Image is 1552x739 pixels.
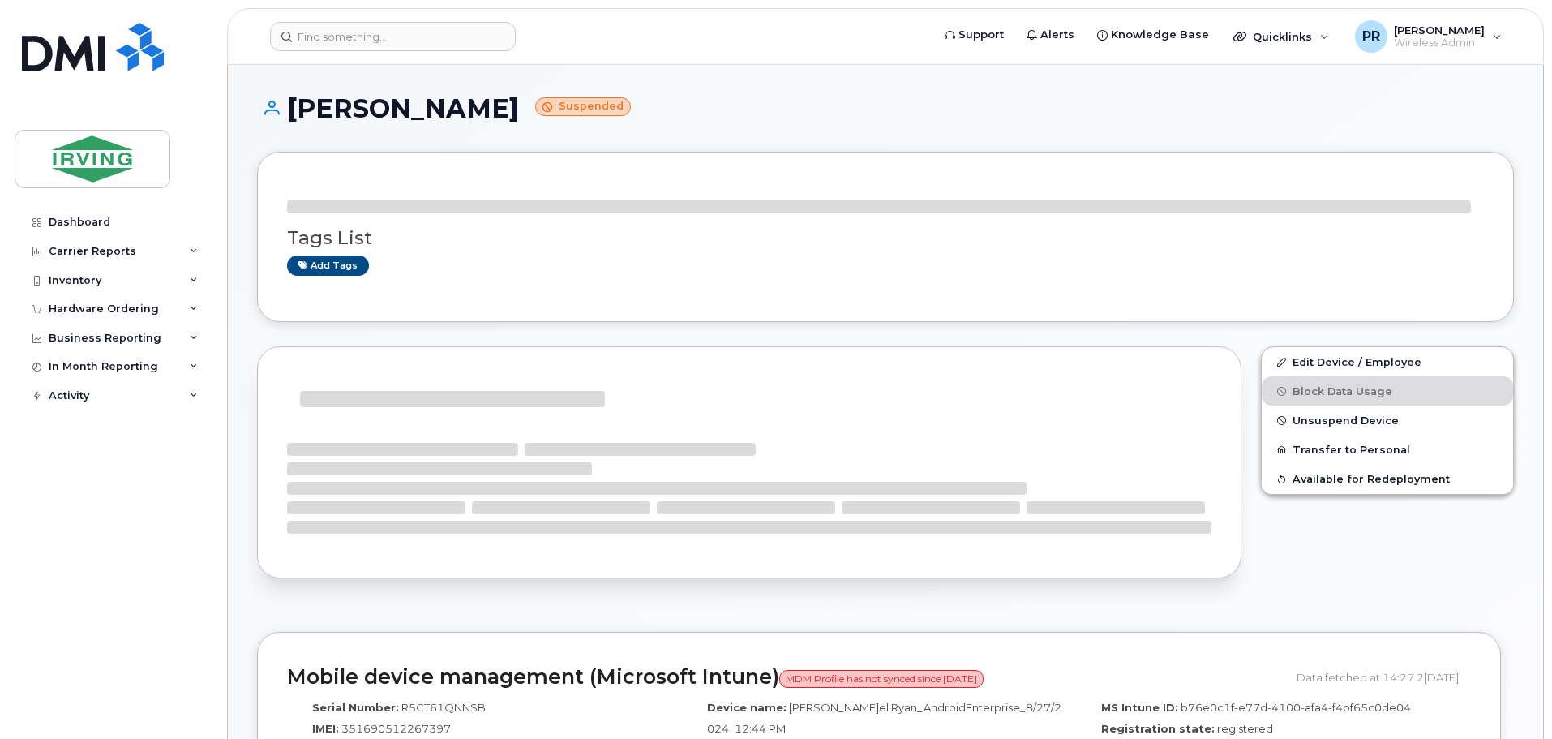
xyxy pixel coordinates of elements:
[1101,721,1215,737] label: Registration state:
[535,97,631,116] small: Suspended
[401,701,486,714] span: R5CT61QNNSB
[707,701,1061,736] span: [PERSON_NAME]el.Ryan_AndroidEnterprise_8/27/2024_12:44 PM
[1262,464,1513,493] button: Available for Redeployment
[312,721,339,737] label: IMEI:
[1293,415,1399,427] span: Unsuspend Device
[1262,376,1513,406] button: Block Data Usage
[1262,347,1513,376] a: Edit Device / Employee
[1181,701,1411,714] span: b76e0c1f-e77d-4100-afa4-f4bf65c0de04
[287,666,1284,689] h2: Mobile device management (Microsoft Intune)
[707,700,787,715] label: Device name:
[341,722,451,735] span: 351690512267397
[1217,722,1273,735] span: registered
[1262,406,1513,435] button: Unsuspend Device
[1262,435,1513,464] button: Transfer to Personal
[1101,700,1178,715] label: MS Intune ID:
[1297,662,1471,693] div: Data fetched at 14:27 2[DATE]
[312,700,399,715] label: Serial Number:
[287,256,369,276] a: Add tags
[287,228,1484,248] h3: Tags List
[1293,473,1450,485] span: Available for Redeployment
[779,670,984,688] span: MDM Profile has not synced since [DATE]
[257,94,1514,122] h1: [PERSON_NAME]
